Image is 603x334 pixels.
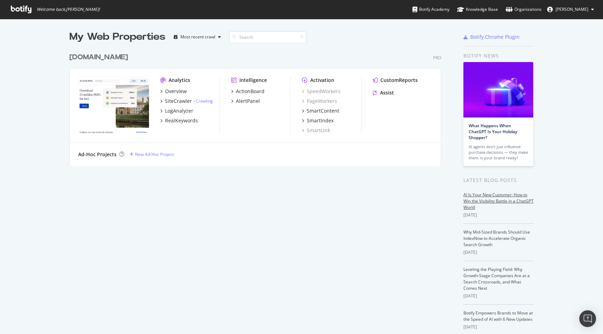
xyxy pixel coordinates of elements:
div: [DOMAIN_NAME] [69,52,128,62]
button: [PERSON_NAME] [542,4,600,15]
img: academia.edu [78,77,149,133]
a: Botify Empowers Brands to Move at the Speed of AI with 6 New Updates [463,310,533,322]
div: [DATE] [463,324,534,330]
div: Knowledge Base [457,6,498,13]
div: CustomReports [380,77,418,84]
div: Pro [433,55,441,61]
div: Overview [165,88,187,95]
div: Analytics [169,77,190,84]
div: RealKeywords [165,117,198,124]
img: What Happens When ChatGPT Is Your Holiday Shopper? [463,62,533,117]
a: SpeedWorkers [302,88,341,95]
a: New Ad-Hoc Project [130,151,174,157]
a: What Happens When ChatGPT Is Your Holiday Shopper? [469,123,517,141]
a: Botify Chrome Plugin [463,33,520,40]
div: Activation [310,77,334,84]
input: Search [229,31,306,43]
span: Daniel Chen [556,6,588,12]
div: Botify news [463,52,534,60]
div: [DATE] [463,293,534,299]
a: Why Mid-Sized Brands Should Use IndexNow to Accelerate Organic Search Growth [463,229,530,248]
div: Ad-Hoc Projects [78,151,117,158]
a: Crawling [196,98,213,104]
span: Welcome back, [PERSON_NAME] ! [37,7,100,12]
div: My Web Properties [69,30,165,44]
div: Botify Chrome Plugin [470,33,520,40]
div: - [193,98,213,104]
div: grid [69,44,447,166]
div: [DATE] [463,249,534,256]
button: Most recent crawl [171,31,224,43]
a: SmartIndex [302,117,334,124]
div: Latest Blog Posts [463,176,534,184]
a: SiteCrawler- Crawling [160,98,213,105]
a: Leveling the Playing Field: Why Growth-Stage Companies Are at a Search Crossroads, and What Comes... [463,266,530,291]
div: ActionBoard [236,88,265,95]
a: LogAnalyzer [160,107,193,114]
div: SiteCrawler [165,98,192,105]
div: Open Intercom Messenger [579,310,596,327]
a: PageWorkers [302,98,337,105]
a: ActionBoard [231,88,265,95]
a: Assist [373,89,394,96]
div: AI agents don’t just influence purchase decisions — they make them. Is your brand ready? [469,144,528,161]
a: AlertPanel [231,98,260,105]
div: Botify Academy [412,6,449,13]
a: AI Is Your New Customer: How to Win the Visibility Battle in a ChatGPT World [463,192,534,210]
div: AlertPanel [236,98,260,105]
a: CustomReports [373,77,418,84]
div: SmartIndex [307,117,334,124]
div: Organizations [506,6,542,13]
div: LogAnalyzer [165,107,193,114]
div: New Ad-Hoc Project [135,151,174,157]
div: Intelligence [239,77,267,84]
div: SmartContent [307,107,339,114]
div: Assist [380,89,394,96]
div: [DATE] [463,212,534,218]
a: RealKeywords [160,117,198,124]
a: SmartLink [302,127,330,134]
a: [DOMAIN_NAME] [69,52,131,62]
div: Most recent crawl [180,35,215,39]
a: Overview [160,88,187,95]
a: SmartContent [302,107,339,114]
